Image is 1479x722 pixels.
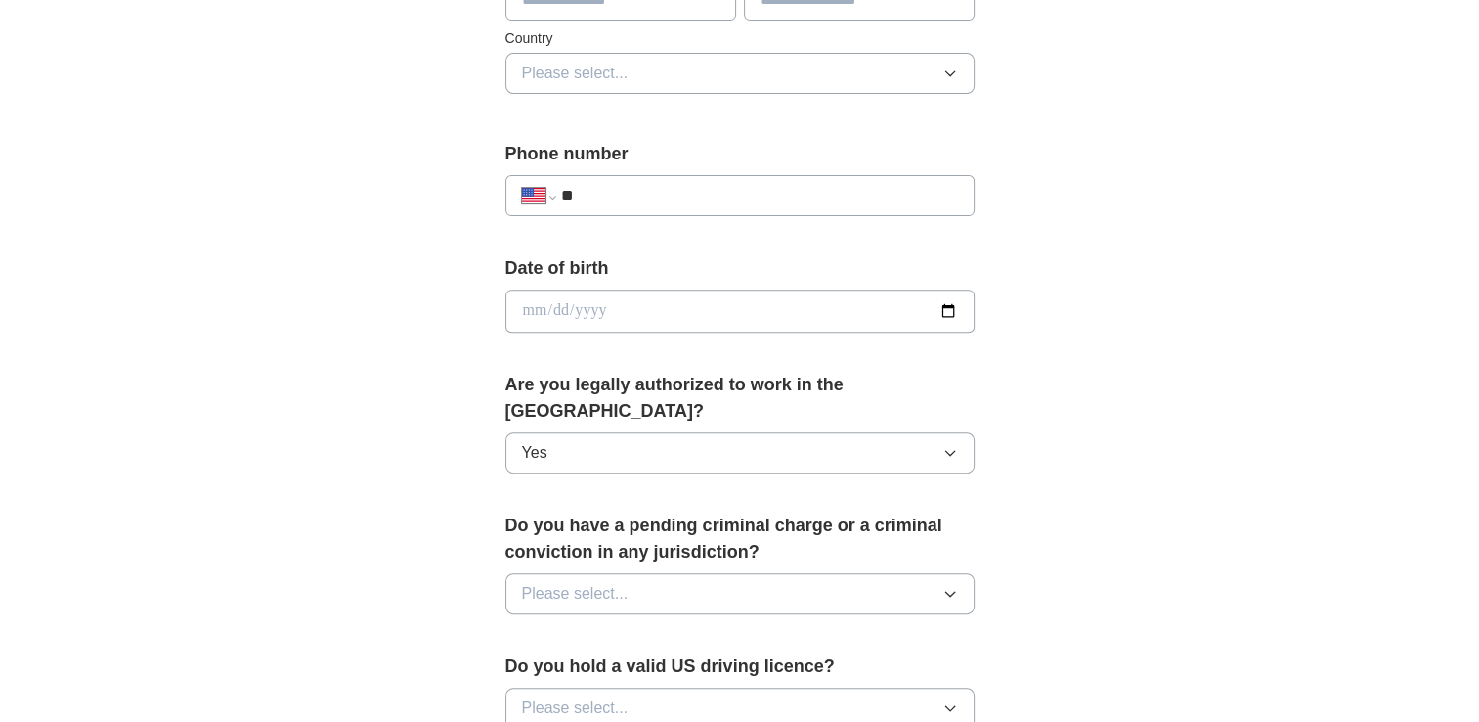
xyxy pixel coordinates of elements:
[505,573,975,614] button: Please select...
[505,255,975,282] label: Date of birth
[505,372,975,425] label: Are you legally authorized to work in the [GEOGRAPHIC_DATA]?
[505,53,975,94] button: Please select...
[505,141,975,167] label: Phone number
[522,441,547,465] span: Yes
[505,513,975,565] label: Do you have a pending criminal charge or a criminal conviction in any jurisdiction?
[522,62,629,85] span: Please select...
[522,697,629,720] span: Please select...
[505,28,975,49] label: Country
[505,432,975,474] button: Yes
[522,582,629,606] span: Please select...
[505,654,975,680] label: Do you hold a valid US driving licence?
